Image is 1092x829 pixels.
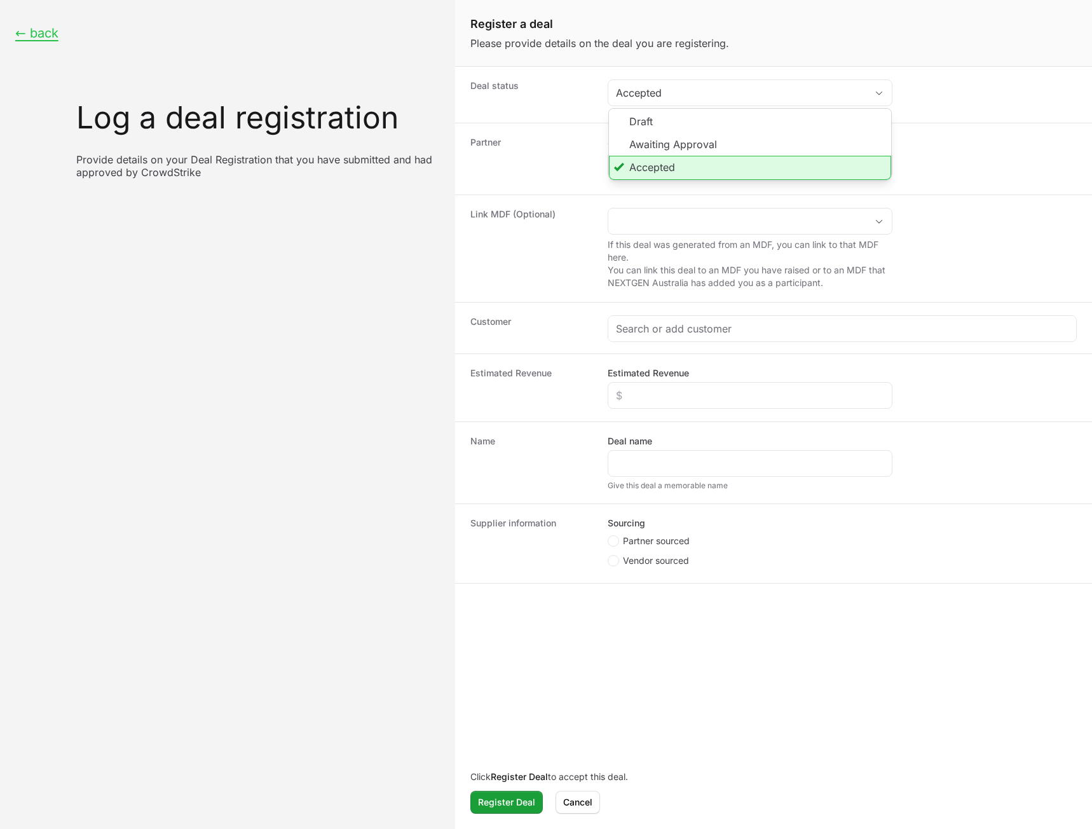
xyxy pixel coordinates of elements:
dt: Partner [470,136,592,182]
h1: Log a deal registration [76,102,440,133]
dt: Supplier information [470,517,592,570]
div: Open [866,209,892,234]
button: Cancel [556,791,600,814]
legend: Sourcing [608,517,645,530]
span: Register Deal [478,795,535,810]
dl: Create activity form [455,67,1092,584]
label: Deal name [608,435,652,448]
input: $ [616,388,884,403]
div: Accepted [616,85,866,100]
button: ← back [15,25,58,41]
span: Cancel [563,795,592,810]
label: Estimated Revenue [608,367,689,380]
span: Vendor sourced [623,554,689,567]
label: Select the partner this deal is for: [608,136,892,149]
button: Accepted [608,80,892,106]
dt: Link MDF (Optional) [470,208,592,289]
p: Please provide details on the deal you are registering. [470,36,1077,51]
span: Partner sourced [623,535,690,547]
button: Register Deal [470,791,543,814]
dt: Customer [470,315,592,341]
div: Give this deal a memorable name [608,481,892,491]
dt: Estimated Revenue [470,367,592,409]
p: Provide details on your Deal Registration that you have submitted and had approved by CrowdStrike [76,153,440,179]
dt: Deal status [470,79,592,110]
h1: Register a deal [470,15,1077,33]
dt: Name [470,435,592,491]
b: Register Deal [491,771,548,782]
p: If this deal was generated from an MDF, you can link to that MDF here. You can link this deal to ... [608,238,892,289]
p: Click to accept this deal. [470,771,1077,783]
input: Search or add customer [616,321,1068,336]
